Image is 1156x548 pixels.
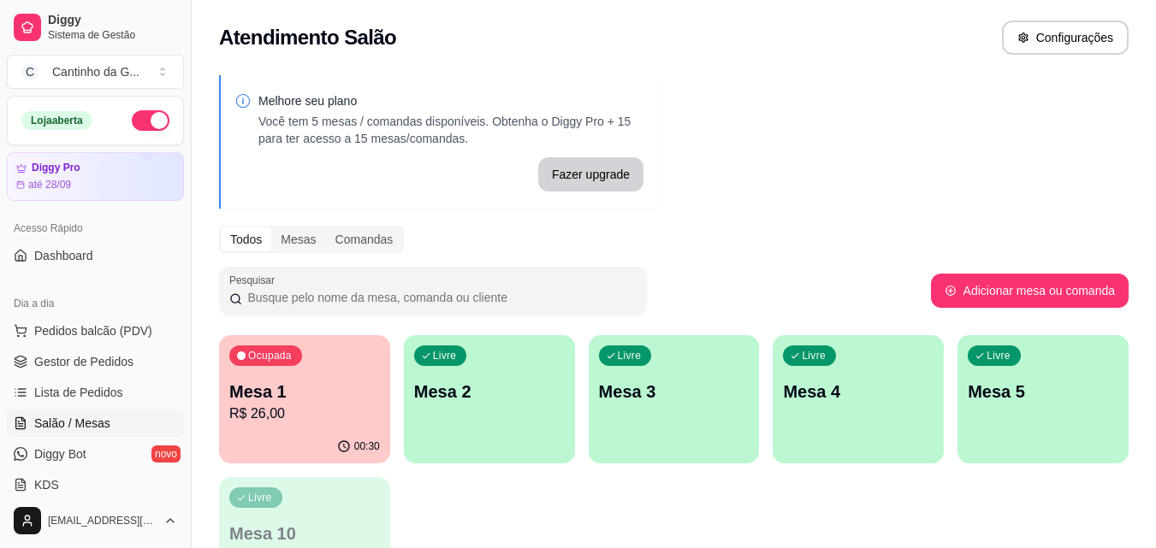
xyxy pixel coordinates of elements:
a: DiggySistema de Gestão [7,7,184,48]
p: Melhore seu plano [258,92,643,109]
p: R$ 26,00 [229,404,380,424]
h2: Atendimento Salão [219,24,396,51]
label: Pesquisar [229,273,281,287]
div: Cantinho da G ... [52,63,139,80]
button: Fazer upgrade [538,157,643,192]
p: Mesa 1 [229,380,380,404]
div: Todos [221,227,271,251]
span: Diggy Bot [34,445,86,463]
a: Gestor de Pedidos [7,348,184,375]
span: [EMAIL_ADDRESS][DOMAIN_NAME] [48,514,157,527]
span: Sistema de Gestão [48,28,177,42]
p: Ocupada [248,349,292,362]
p: Livre [433,349,457,362]
p: Livre [618,349,642,362]
button: LivreMesa 2 [404,335,575,463]
span: Dashboard [34,247,93,264]
input: Pesquisar [242,289,637,306]
p: Você tem 5 mesas / comandas disponíveis. Obtenha o Diggy Pro + 15 para ter acesso a 15 mesas/coma... [258,113,643,147]
span: KDS [34,476,59,493]
button: LivreMesa 4 [773,335,944,463]
span: Salão / Mesas [34,415,110,432]
p: Mesa 5 [968,380,1118,404]
span: Diggy [48,13,177,28]
div: Mesas [271,227,325,251]
button: LivreMesa 3 [589,335,760,463]
p: 00:30 [354,439,380,453]
p: Mesa 2 [414,380,565,404]
button: Pedidos balcão (PDV) [7,317,184,345]
div: Comandas [326,227,403,251]
p: Livre [987,349,1011,362]
span: C [21,63,39,80]
p: Livre [248,491,272,504]
p: Mesa 4 [783,380,934,404]
button: Select a team [7,55,184,89]
a: Dashboard [7,242,184,269]
article: até 28/09 [28,178,71,192]
button: Alterar Status [132,110,169,131]
a: Diggy Proaté 28/09 [7,152,184,201]
p: Livre [802,349,826,362]
a: Lista de Pedidos [7,379,184,406]
div: Loja aberta [21,111,92,130]
span: Gestor de Pedidos [34,353,133,370]
button: [EMAIL_ADDRESS][DOMAIN_NAME] [7,500,184,541]
p: Mesa 3 [599,380,750,404]
div: Acesso Rápido [7,215,184,242]
button: Adicionar mesa ou comanda [931,274,1129,308]
button: OcupadaMesa 1R$ 26,0000:30 [219,335,390,463]
a: Diggy Botnovo [7,440,184,468]
button: LivreMesa 5 [957,335,1129,463]
button: Configurações [1002,21,1129,55]
a: KDS [7,471,184,498]
span: Pedidos balcão (PDV) [34,322,152,339]
a: Salão / Mesas [7,410,184,437]
div: Dia a dia [7,290,184,317]
span: Lista de Pedidos [34,384,123,401]
p: Mesa 10 [229,521,380,545]
article: Diggy Pro [32,162,80,174]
